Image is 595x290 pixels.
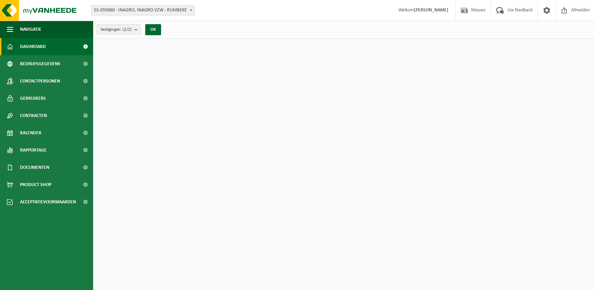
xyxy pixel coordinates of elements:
[20,38,46,55] span: Dashboard
[20,142,47,159] span: Rapportage
[20,72,60,90] span: Contactpersonen
[122,27,132,32] count: (2/2)
[20,159,49,176] span: Documenten
[97,24,141,35] button: Vestigingen(2/2)
[100,25,132,35] span: Vestigingen
[20,176,51,193] span: Product Shop
[91,5,195,16] span: 01-055060 - INAGRO, INAGRO VZW - RUMBEKE
[20,193,76,211] span: Acceptatievoorwaarden
[3,275,115,290] iframe: chat widget
[20,107,47,124] span: Contracten
[20,124,41,142] span: Kalender
[145,24,161,35] button: OK
[414,8,448,13] strong: [PERSON_NAME]
[20,55,60,72] span: Bedrijfsgegevens
[91,6,195,15] span: 01-055060 - INAGRO, INAGRO VZW - RUMBEKE
[20,90,46,107] span: Gebruikers
[20,21,41,38] span: Navigatie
